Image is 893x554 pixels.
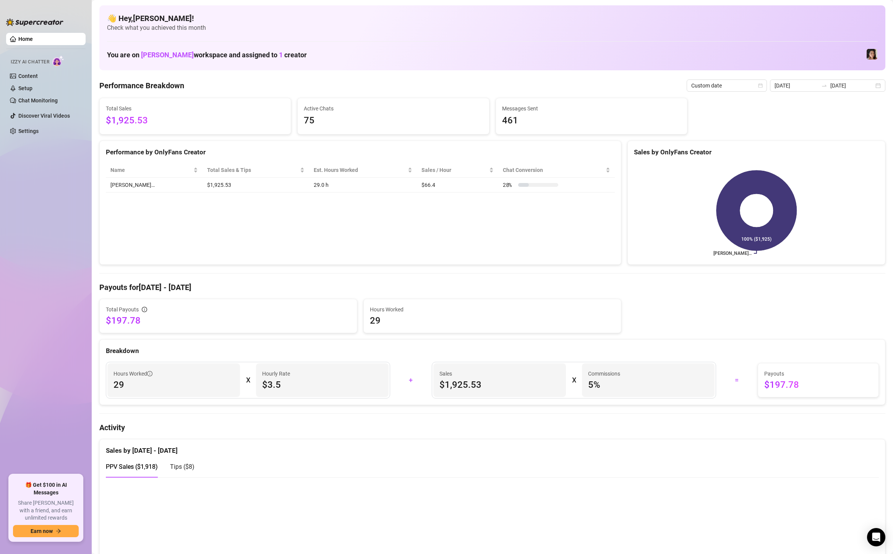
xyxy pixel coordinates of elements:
div: = [721,374,753,386]
span: Sales / Hour [421,166,488,174]
article: Hourly Rate [262,369,290,378]
span: Tips ( $8 ) [170,463,194,470]
button: Earn nowarrow-right [13,525,79,537]
span: arrow-right [56,528,61,534]
h4: Payouts for [DATE] - [DATE] [99,282,885,293]
a: Content [18,73,38,79]
span: 🎁 Get $100 in AI Messages [13,481,79,496]
span: $197.78 [764,379,872,391]
span: $1,925.53 [106,113,285,128]
span: swap-right [821,83,827,89]
span: Name [110,166,192,174]
div: X [572,374,576,386]
span: Custom date [691,80,762,91]
img: logo-BBDzfeDw.svg [6,18,63,26]
a: Discover Viral Videos [18,113,70,119]
h4: Performance Breakdown [99,80,184,91]
span: Hours Worked [113,369,152,378]
h4: 👋 Hey, [PERSON_NAME] ! [107,13,878,24]
span: Total Payouts [106,305,139,314]
h1: You are on workspace and assigned to creator [107,51,307,59]
span: 461 [502,113,681,128]
img: AI Chatter [52,55,64,66]
span: PPV Sales ( $1,918 ) [106,463,158,470]
span: 5 % [588,379,708,391]
div: X [246,374,250,386]
td: $1,925.53 [203,178,310,193]
span: $197.78 [106,314,351,327]
span: Messages Sent [502,104,681,113]
span: Hours Worked [370,305,615,314]
span: Total Sales [106,104,285,113]
a: Home [18,36,33,42]
img: Luna [867,49,877,60]
span: Share [PERSON_NAME] with a friend, and earn unlimited rewards [13,499,79,522]
th: Total Sales & Tips [203,163,310,178]
article: Commissions [588,369,620,378]
td: $66.4 [417,178,498,193]
div: Breakdown [106,346,879,356]
td: [PERSON_NAME]… [106,178,203,193]
div: Est. Hours Worked [314,166,406,174]
span: 29 [113,379,234,391]
span: 75 [304,113,483,128]
span: [PERSON_NAME] [141,51,194,59]
span: 1 [279,51,283,59]
th: Sales / Hour [417,163,498,178]
a: Settings [18,128,39,134]
div: Open Intercom Messenger [867,528,885,546]
span: to [821,83,827,89]
div: Sales by OnlyFans Creator [634,147,879,157]
span: Active Chats [304,104,483,113]
span: $3.5 [262,379,382,391]
input: Start date [775,81,818,90]
div: + [395,374,427,386]
span: calendar [758,83,763,88]
div: Performance by OnlyFans Creator [106,147,615,157]
div: Sales by [DATE] - [DATE] [106,439,879,456]
span: Check what you achieved this month [107,24,878,32]
text: [PERSON_NAME]… [713,251,752,256]
span: 28 % [503,181,515,189]
span: info-circle [147,371,152,376]
input: End date [830,81,874,90]
th: Name [106,163,203,178]
span: $1,925.53 [439,379,560,391]
span: Earn now [31,528,53,534]
th: Chat Conversion [498,163,615,178]
span: Sales [439,369,560,378]
a: Chat Monitoring [18,97,58,104]
span: Total Sales & Tips [207,166,299,174]
a: Setup [18,85,32,91]
h4: Activity [99,422,885,433]
td: 29.0 h [309,178,417,193]
span: Payouts [764,369,872,378]
span: Izzy AI Chatter [11,58,49,66]
span: info-circle [142,307,147,312]
span: 29 [370,314,615,327]
span: Chat Conversion [503,166,604,174]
